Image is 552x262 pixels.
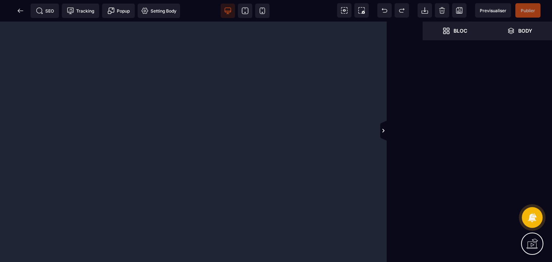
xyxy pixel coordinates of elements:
[141,7,176,14] span: Setting Body
[480,8,506,13] span: Previsualiser
[454,28,467,33] strong: Bloc
[67,7,94,14] span: Tracking
[36,7,54,14] span: SEO
[475,3,511,18] span: Preview
[423,22,487,40] span: Open Blocks
[521,8,535,13] span: Publier
[337,3,351,18] span: View components
[354,3,369,18] span: Screenshot
[107,7,130,14] span: Popup
[487,22,552,40] span: Open Layer Manager
[518,28,532,33] strong: Body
